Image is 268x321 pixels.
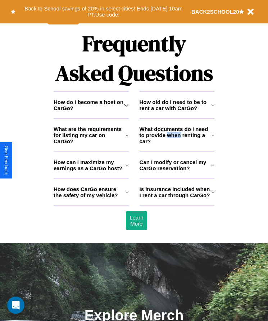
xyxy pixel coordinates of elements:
h3: How does CarGo ensure the safety of my vehicle? [54,186,126,198]
h1: Frequently Asked Questions [54,25,214,91]
h3: What are the requirements for listing my car on CarGo? [54,126,126,144]
h3: How do I become a host on CarGo? [54,99,124,111]
h3: What documents do I need to provide when renting a car? [140,126,212,144]
b: BACK2SCHOOL20 [191,9,239,15]
h3: Is insurance included when I rent a car through CarGo? [140,186,212,198]
div: Open Intercom Messenger [7,297,24,314]
h3: Can I modify or cancel my CarGo reservation? [140,159,211,171]
div: Give Feedback [4,146,9,175]
h3: How old do I need to be to rent a car with CarGo? [140,99,211,111]
button: Back to School savings of 20% in select cities! Ends [DATE] 10am PT.Use code: [15,4,191,20]
h3: How can I maximize my earnings as a CarGo host? [54,159,126,171]
button: Learn More [126,211,147,230]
